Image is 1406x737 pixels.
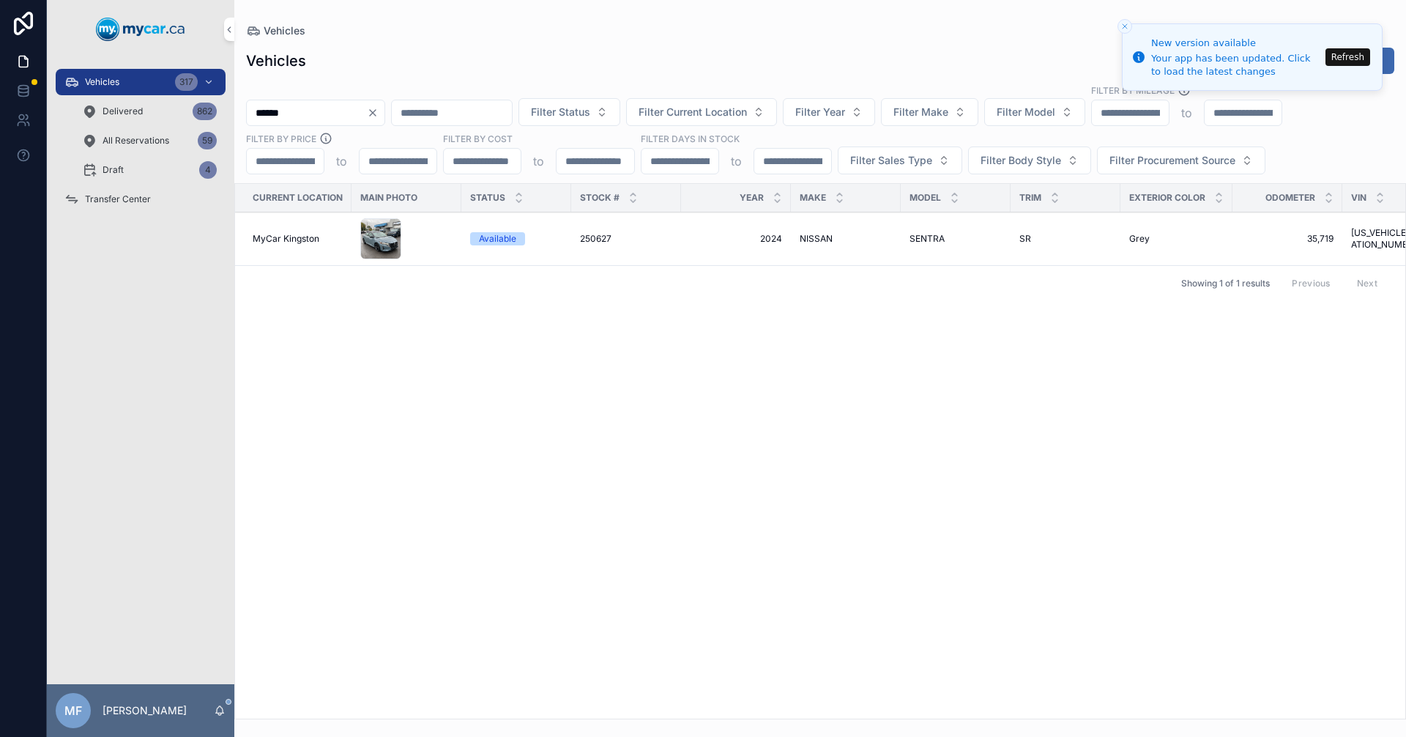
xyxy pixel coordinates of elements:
[626,98,777,126] button: Select Button
[1129,233,1150,245] span: Grey
[641,132,740,145] label: Filter Days In Stock
[1019,233,1031,245] span: SR
[253,233,343,245] a: MyCar Kingston
[479,232,516,245] div: Available
[103,703,187,718] p: [PERSON_NAME]
[997,105,1055,119] span: Filter Model
[85,76,119,88] span: Vehicles
[443,132,513,145] label: FILTER BY COST
[580,233,611,245] span: 250627
[64,702,82,719] span: MF
[103,135,169,147] span: All Reservations
[1091,84,1175,97] label: Filter By Mileage
[740,192,764,204] span: Year
[881,98,978,126] button: Select Button
[531,105,590,119] span: Filter Status
[984,98,1085,126] button: Select Button
[1151,52,1321,78] div: Your app has been updated. Click to load the latest changes
[1129,233,1224,245] a: Grey
[264,23,305,38] span: Vehicles
[73,127,226,154] a: All Reservations59
[910,233,945,245] span: SENTRA
[96,18,185,41] img: App logo
[580,233,672,245] a: 250627
[103,164,124,176] span: Draft
[253,233,319,245] span: MyCar Kingston
[639,105,747,119] span: Filter Current Location
[800,233,833,245] span: NISSAN
[1241,233,1334,245] a: 35,719
[360,192,417,204] span: Main Photo
[1181,104,1192,122] p: to
[47,59,234,232] div: scrollable content
[1151,36,1321,51] div: New version available
[800,192,826,204] span: Make
[518,98,620,126] button: Select Button
[199,161,217,179] div: 4
[533,152,544,170] p: to
[73,98,226,125] a: Delivered862
[246,132,316,145] label: FILTER BY PRICE
[56,69,226,95] a: Vehicles317
[470,232,562,245] a: Available
[367,107,384,119] button: Clear
[103,105,143,117] span: Delivered
[56,186,226,212] a: Transfer Center
[193,103,217,120] div: 862
[981,153,1061,168] span: Filter Body Style
[968,147,1091,174] button: Select Button
[336,152,347,170] p: to
[175,73,198,91] div: 317
[470,192,505,204] span: Status
[1325,48,1370,66] button: Refresh
[1117,19,1132,34] button: Close toast
[1181,278,1270,289] span: Showing 1 of 1 results
[783,98,875,126] button: Select Button
[1129,192,1205,204] span: Exterior Color
[1019,233,1112,245] a: SR
[246,51,306,71] h1: Vehicles
[580,192,620,204] span: Stock #
[85,193,151,205] span: Transfer Center
[1109,153,1235,168] span: Filter Procurement Source
[1019,192,1041,204] span: Trim
[1265,192,1315,204] span: Odometer
[690,233,782,245] a: 2024
[198,132,217,149] div: 59
[838,147,962,174] button: Select Button
[850,153,932,168] span: Filter Sales Type
[731,152,742,170] p: to
[910,192,941,204] span: Model
[910,233,1002,245] a: SENTRA
[795,105,845,119] span: Filter Year
[800,233,892,245] a: NISSAN
[893,105,948,119] span: Filter Make
[246,23,305,38] a: Vehicles
[73,157,226,183] a: Draft4
[253,192,343,204] span: Current Location
[1351,192,1366,204] span: VIN
[1097,147,1265,174] button: Select Button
